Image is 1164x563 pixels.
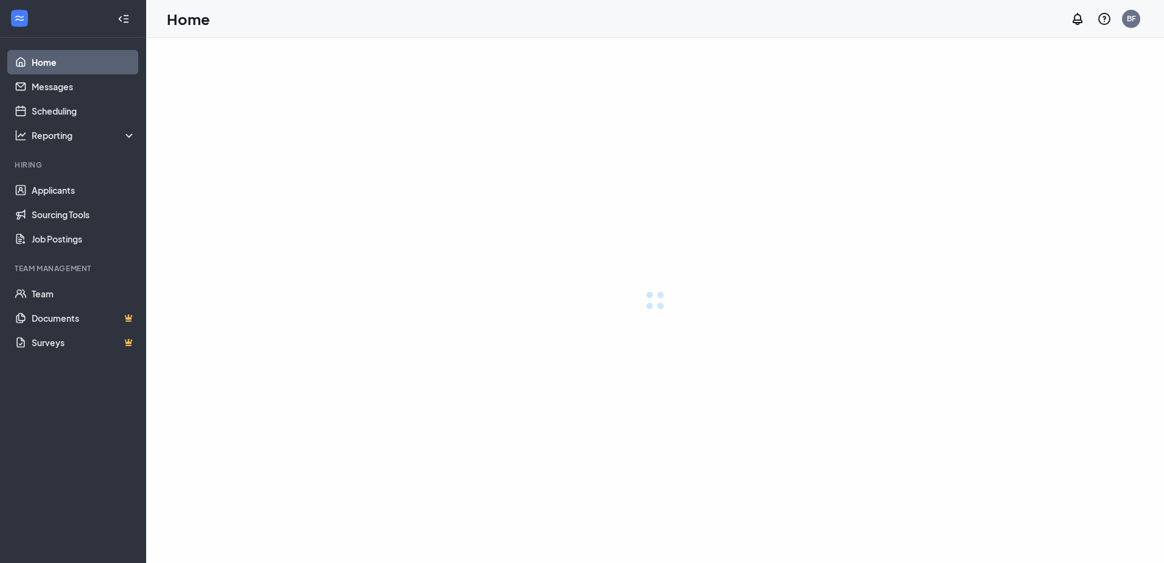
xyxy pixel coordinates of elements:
[15,129,27,141] svg: Analysis
[32,178,136,202] a: Applicants
[1070,12,1085,26] svg: Notifications
[32,281,136,306] a: Team
[32,74,136,99] a: Messages
[167,9,210,29] h1: Home
[32,202,136,227] a: Sourcing Tools
[32,99,136,123] a: Scheduling
[15,160,133,170] div: Hiring
[15,263,133,274] div: Team Management
[32,306,136,330] a: DocumentsCrown
[32,50,136,74] a: Home
[32,227,136,251] a: Job Postings
[32,330,136,355] a: SurveysCrown
[13,12,26,24] svg: WorkstreamLogo
[1097,12,1112,26] svg: QuestionInfo
[117,13,130,25] svg: Collapse
[32,129,136,141] div: Reporting
[1127,13,1136,24] div: BF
